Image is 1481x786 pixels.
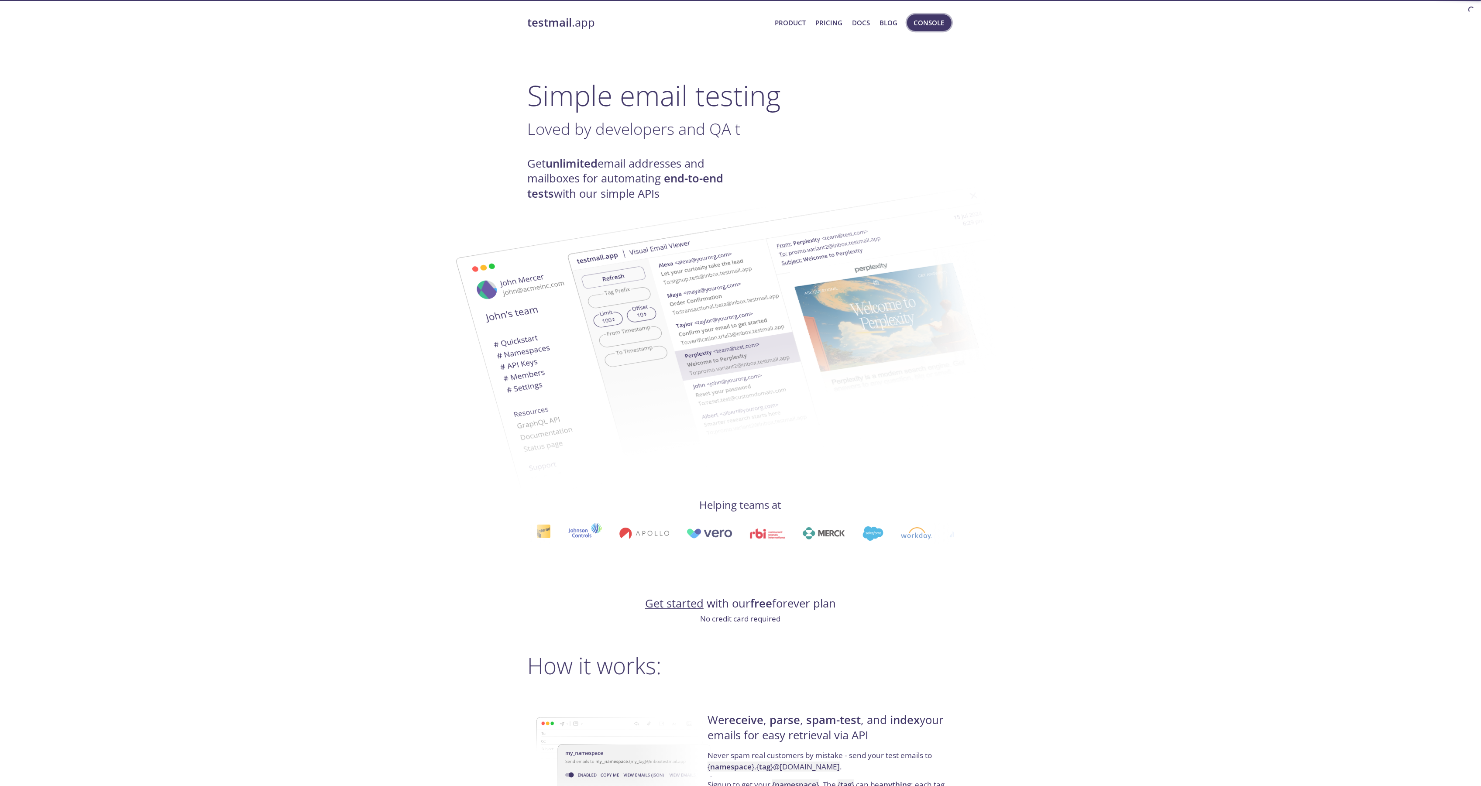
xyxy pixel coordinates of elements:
[535,524,550,543] img: interac
[890,712,920,728] strong: index
[645,596,704,611] a: Get started
[749,529,784,539] img: rbi
[861,526,882,541] img: salesforce
[708,713,951,750] h4: We , , , and your emails for easy retrieval via API
[907,14,952,31] button: Console
[528,118,741,140] span: Loved by developers and QA t
[775,17,806,28] a: Product
[914,17,945,28] span: Console
[528,498,954,512] h4: Helping teams at
[815,17,842,28] a: Pricing
[880,17,898,28] a: Blog
[759,762,770,772] strong: tag
[708,762,840,772] code: { } . { } @[DOMAIN_NAME]
[801,527,844,539] img: merck
[528,15,572,30] strong: testmail
[528,156,741,201] h4: Get email addresses and mailboxes for automating with our simple APIs
[546,156,598,171] strong: unlimited
[750,596,772,611] strong: free
[618,527,668,539] img: apollo
[724,712,763,728] strong: receive
[806,712,861,728] strong: spam-test
[567,523,601,544] img: johnsoncontrols
[567,174,1038,469] img: testmail-email-viewer
[528,15,768,30] a: testmail.app
[528,596,954,611] h4: with our forever plan
[852,17,870,28] a: Docs
[528,79,954,112] h1: Simple email testing
[685,529,732,539] img: vero
[528,171,724,201] strong: end-to-end tests
[528,652,954,679] h2: How it works:
[423,202,894,498] img: testmail-email-viewer
[710,762,752,772] strong: namespace
[900,527,931,539] img: workday
[708,750,951,779] p: Never spam real customers by mistake - send your test emails to .
[528,613,954,625] p: No credit card required
[770,712,800,728] strong: parse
